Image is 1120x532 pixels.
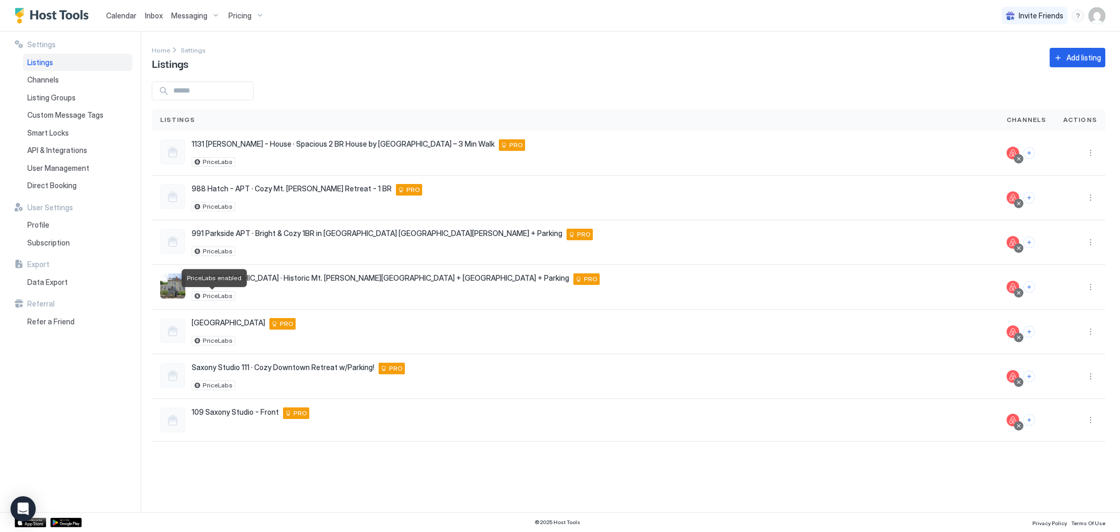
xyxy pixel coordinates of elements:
a: Channels [23,71,132,89]
button: Connect channels [1023,326,1035,337]
span: Profile [27,220,49,230]
a: Refer a Friend [23,313,132,331]
a: Listing Groups [23,89,132,107]
button: More options [1084,147,1097,159]
button: Add listing [1050,48,1105,67]
span: Direct Booking [27,181,77,190]
span: 109 Saxony Studio - Front [192,407,279,417]
button: More options [1084,370,1097,383]
span: PRO [406,185,420,195]
a: Direct Booking [23,177,132,195]
div: menu [1084,147,1097,159]
span: Home [152,46,170,54]
a: Inbox [145,10,163,21]
span: User Settings [27,203,73,212]
span: PRO [280,319,294,329]
div: Breadcrumb [152,44,170,55]
span: Data Export [27,278,68,287]
span: PRO [584,274,598,284]
span: Pricing [228,11,252,21]
div: PriceLabs enabled [182,269,247,287]
a: Profile [23,216,132,234]
div: User profile [1088,7,1105,24]
span: Refer a Friend [27,317,75,326]
button: More options [1084,236,1097,249]
span: PRO [509,140,523,150]
span: 991 Parkside APT · Bright & Cozy 1BR in [GEOGRAPHIC_DATA] [GEOGRAPHIC_DATA][PERSON_NAME] + Parking [192,229,562,238]
a: Settings [181,44,206,55]
span: API & Integrations [27,146,87,155]
span: 991 [GEOGRAPHIC_DATA] · Historic Mt. [PERSON_NAME][GEOGRAPHIC_DATA] + [GEOGRAPHIC_DATA] + Parking [192,273,569,283]
button: Connect channels [1023,147,1035,159]
button: Connect channels [1023,192,1035,203]
span: PRO [294,408,307,418]
span: Invite Friends [1019,11,1063,21]
button: Connect channels [1023,371,1035,382]
span: Export [27,260,49,269]
span: Referral [27,299,55,309]
span: Privacy Policy [1032,520,1067,526]
span: 1131 [PERSON_NAME] - House · Spacious 2 BR House by [GEOGRAPHIC_DATA] – 3 Min Walk [192,139,495,149]
span: Messaging [171,11,207,21]
a: Calendar [106,10,137,21]
button: More options [1084,325,1097,338]
a: Home [152,44,170,55]
a: Privacy Policy [1032,517,1067,528]
div: menu [1084,370,1097,383]
input: Input Field [169,82,253,100]
span: Settings [27,40,56,49]
span: Listings [152,55,189,71]
span: Channels [1007,115,1046,125]
div: menu [1084,325,1097,338]
span: User Management [27,163,89,173]
span: © 2025 Host Tools [535,519,580,526]
span: Inbox [145,11,163,20]
span: Custom Message Tags [27,110,103,120]
span: Listing Groups [27,93,76,103]
div: Open Intercom Messenger [11,496,36,521]
a: Host Tools Logo [15,8,93,24]
span: Smart Locks [27,128,69,138]
a: User Management [23,159,132,177]
div: menu [1072,9,1084,22]
a: App Store [15,518,46,527]
span: Listings [160,115,195,125]
a: Subscription [23,234,132,252]
a: Smart Locks [23,124,132,142]
a: Listings [23,54,132,71]
span: Actions [1063,115,1097,125]
div: Add listing [1066,52,1101,63]
div: menu [1084,281,1097,293]
a: Google Play Store [50,518,82,527]
span: Channels [27,75,59,85]
a: Terms Of Use [1071,517,1105,528]
span: Saxony Studio 111 · Cozy Downtown Retreat w/Parking! [192,363,374,372]
div: Breadcrumb [181,44,206,55]
span: Calendar [106,11,137,20]
a: Custom Message Tags [23,106,132,124]
div: menu [1084,236,1097,249]
div: listing image [160,273,185,299]
div: menu [1084,191,1097,204]
span: Settings [181,46,206,54]
a: API & Integrations [23,141,132,159]
span: 988 Hatch - APT · Cozy Mt. [PERSON_NAME] Retreat - 1 BR [192,184,392,193]
button: Connect channels [1023,414,1035,426]
span: [GEOGRAPHIC_DATA] [192,318,265,328]
span: PRO [577,230,591,239]
span: Subscription [27,238,70,248]
span: Terms Of Use [1071,520,1105,526]
span: PRO [389,364,403,373]
button: More options [1084,281,1097,293]
div: menu [1084,414,1097,426]
span: Listings [27,58,53,67]
button: More options [1084,414,1097,426]
a: Data Export [23,273,132,291]
button: More options [1084,191,1097,204]
button: Connect channels [1023,237,1035,248]
button: Connect channels [1023,281,1035,293]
